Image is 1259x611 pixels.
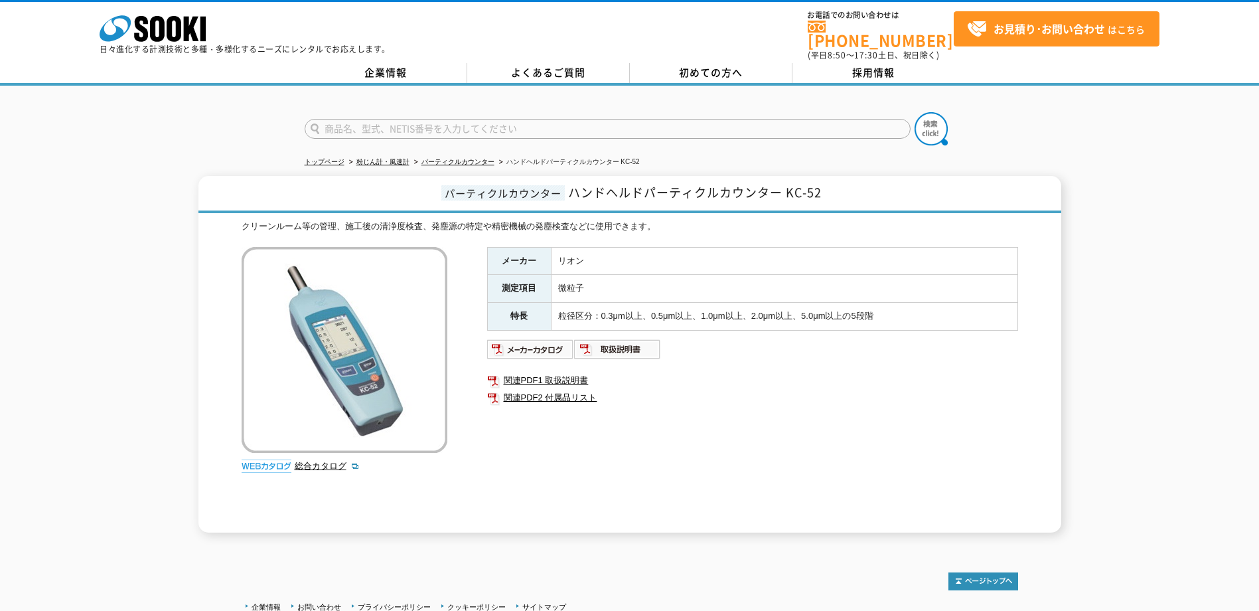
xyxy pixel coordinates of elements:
a: 企業情報 [252,603,281,611]
a: トップページ [305,158,344,165]
strong: お見積り･お問い合わせ [994,21,1105,37]
a: サイトマップ [522,603,566,611]
a: 関連PDF2 付属品リスト [487,389,1018,406]
li: ハンドヘルドパーティクルカウンター KC-52 [496,155,640,169]
span: (平日 ～ 土日、祝日除く) [808,49,939,61]
span: 初めての方へ [679,65,743,80]
td: 粒径区分：0.3μm以上、0.5μm以上、1.0μm以上、2.0μm以上、5.0μm以上の5段階 [551,303,1017,331]
a: よくあるご質問 [467,63,630,83]
img: webカタログ [242,460,291,473]
span: パーティクルカウンター [441,185,565,201]
img: トップページへ [948,572,1018,590]
img: メーカーカタログ [487,339,574,360]
th: 特長 [487,303,551,331]
div: クリーンルーム等の管理、施工後の清浄度検査、発塵源の特定や精密機械の発塵検査などに使用できます。 [242,220,1018,234]
span: ハンドヘルドパーティクルカウンター KC-52 [568,183,822,201]
a: パーティクルカウンター [421,158,494,165]
span: 17:30 [854,49,878,61]
img: 取扱説明書 [574,339,661,360]
a: 取扱説明書 [574,347,661,357]
p: 日々進化する計測技術と多種・多様化するニーズにレンタルでお応えします。 [100,45,390,53]
td: 微粒子 [551,275,1017,303]
a: 粉じん計・風速計 [356,158,409,165]
th: 測定項目 [487,275,551,303]
a: 企業情報 [305,63,467,83]
a: 採用情報 [792,63,955,83]
a: メーカーカタログ [487,347,574,357]
a: 初めての方へ [630,63,792,83]
span: はこちら [967,19,1145,39]
a: [PHONE_NUMBER] [808,21,954,48]
span: 8:50 [828,49,846,61]
img: btn_search.png [915,112,948,145]
a: クッキーポリシー [447,603,506,611]
span: お電話でのお問い合わせは [808,11,954,19]
a: 関連PDF1 取扱説明書 [487,372,1018,389]
input: 商品名、型式、NETIS番号を入力してください [305,119,911,139]
a: 総合カタログ [295,461,360,471]
th: メーカー [487,247,551,275]
a: お問い合わせ [297,603,341,611]
img: ハンドヘルドパーティクルカウンター KC-52 [242,247,447,453]
a: お見積り･お問い合わせはこちら [954,11,1159,46]
a: プライバシーポリシー [358,603,431,611]
td: リオン [551,247,1017,275]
